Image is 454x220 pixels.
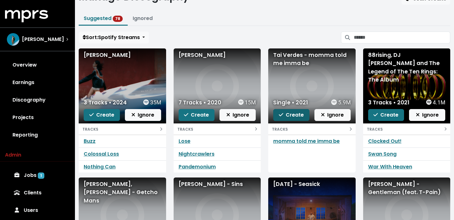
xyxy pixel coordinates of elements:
a: Overview [5,56,70,74]
span: Create [373,111,398,118]
input: Search suggested projects [354,32,450,43]
span: Ignore [226,111,249,118]
a: Users [5,202,70,219]
button: Create [84,109,120,121]
img: The selected account / producer [7,33,19,46]
div: 35M [143,98,161,107]
div: Single • 2021 [273,98,308,107]
a: Nothing Can [84,163,116,170]
div: 15M [238,98,256,107]
small: TRACKS [272,127,288,132]
button: TRACKS [268,123,356,135]
a: War With Heaven [368,163,412,170]
a: Discography [5,91,70,109]
div: 4.1M [426,98,445,107]
a: Colossal Loss [84,150,119,157]
a: Projects [5,109,70,126]
span: 1 [38,172,44,179]
button: Create [273,109,309,121]
a: Swan Song [368,150,397,157]
span: Ignore [131,111,154,118]
a: Reporting [5,126,70,144]
div: [PERSON_NAME] - Gentleman (feat. T-Pain) [368,180,446,197]
div: [PERSON_NAME] [179,51,256,59]
span: Ignore [321,111,344,118]
a: Clients [5,184,70,202]
div: 3 Tracks • 2024 [84,98,127,107]
div: [PERSON_NAME], [PERSON_NAME] - Getcho Mans [84,180,161,205]
span: Create [89,111,114,118]
span: Ignore [416,111,439,118]
span: [PERSON_NAME] [22,36,64,43]
button: Create [368,109,404,121]
a: Buzz [84,137,96,145]
a: Nightcrawlers [179,150,215,157]
span: 78 [113,16,123,22]
div: Tai Verdes - momma told me imma be [273,51,351,67]
button: Ignore [220,109,256,121]
a: Lose [179,137,190,145]
button: Ignore [409,109,445,121]
span: Create [184,111,209,118]
a: mprs logo [5,12,48,19]
button: TRACKS [174,123,261,135]
div: [PERSON_NAME] - Sins [179,180,256,188]
button: Ignore [314,109,351,121]
span: Sort: Spotify Streams [83,34,140,41]
a: momma told me imma be [273,137,340,145]
div: 7 Tracks • 2020 [179,98,221,107]
button: Ignore [125,109,161,121]
button: Sort:Spotify Streams [79,32,149,43]
button: TRACKS [363,123,451,135]
button: Create [179,109,215,121]
div: 3 Tracks • 2021 [368,98,409,107]
a: Ignored [133,15,153,22]
div: 5.9M [331,98,350,107]
small: TRACKS [177,127,193,132]
small: TRACKS [367,127,383,132]
div: [PERSON_NAME] [84,51,161,59]
span: Create [279,111,304,118]
button: TRACKS [79,123,166,135]
a: Pandemonium [179,163,216,170]
a: Suggested 78 [84,15,123,22]
a: Earnings [5,74,70,91]
div: [DATE] - Seasick [273,180,351,188]
a: Clocked Out! [368,137,402,145]
div: 88rising, DJ [PERSON_NAME] and The Legend of The Ten Rings: The Album [368,51,446,84]
small: TRACKS [82,127,98,132]
a: Jobs 1 [5,167,70,184]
